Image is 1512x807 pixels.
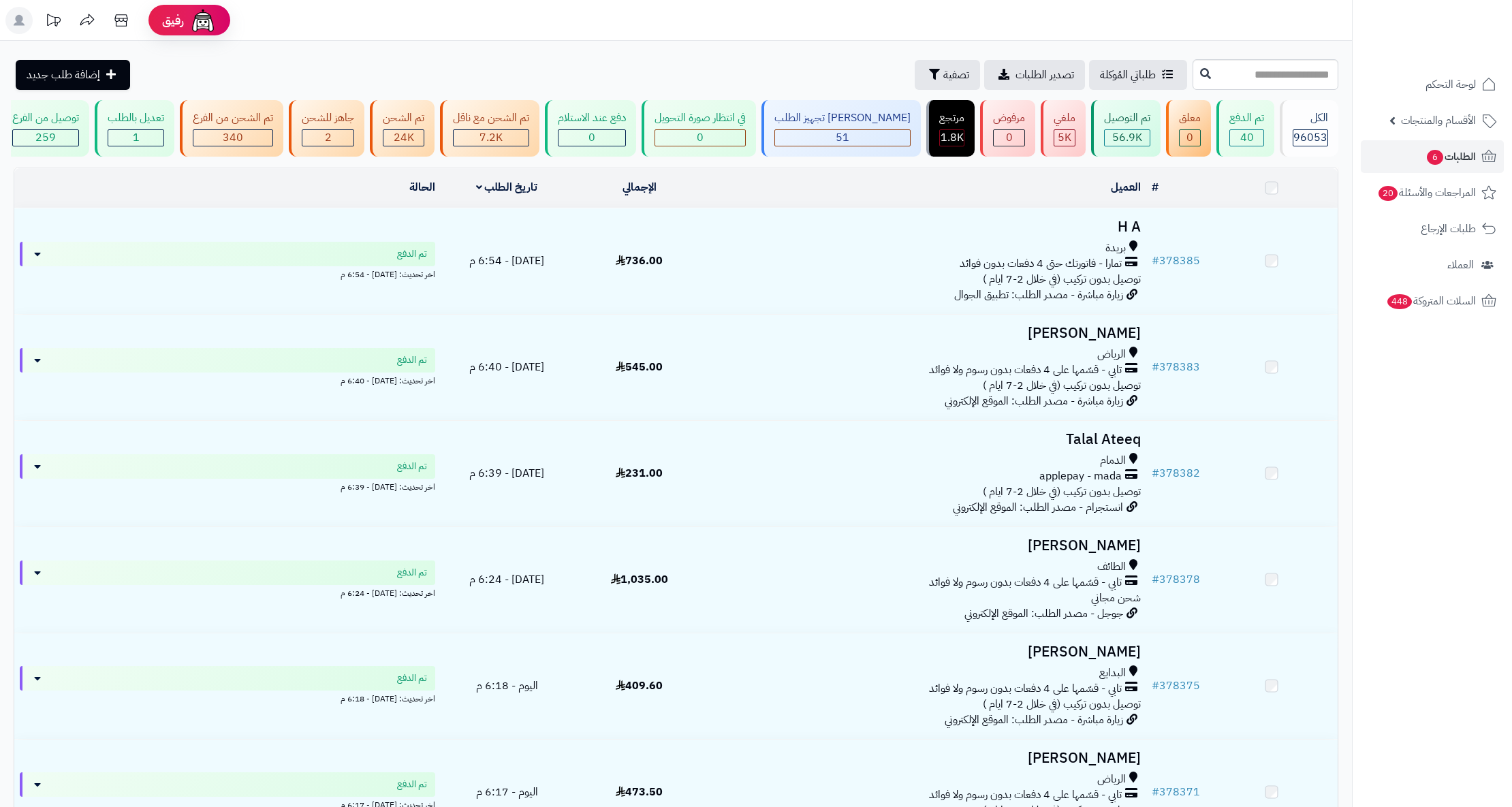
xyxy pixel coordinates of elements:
[984,60,1085,90] a: تصدير الطلبات
[27,67,100,83] span: إضافة طلب جديد
[611,571,668,588] span: 1,035.00
[1039,469,1122,484] span: applepay - mada
[189,7,217,34] img: ai-face.png
[655,130,745,146] div: 0
[1361,249,1504,281] a: العملاء
[1152,253,1200,269] a: #378385
[162,12,184,29] span: رفيق
[469,253,544,269] span: [DATE] - 6:54 م
[1152,253,1159,269] span: #
[20,691,435,705] div: اخر تحديث: [DATE] - 6:18 م
[1152,465,1200,481] a: #378382
[1058,129,1071,146] span: 5K
[1088,100,1163,157] a: تم التوصيل 56.9K
[1361,285,1504,317] a: السلات المتروكة448
[616,678,663,694] span: 409.60
[711,326,1141,341] h3: [PERSON_NAME]
[759,100,924,157] a: [PERSON_NAME] تجهيز الطلب 51
[1361,212,1504,245] a: طلبات الإرجاع
[1097,347,1126,362] span: الرياض
[1377,183,1476,202] span: المراجعات والأسئلة
[711,538,1141,554] h3: [PERSON_NAME]
[454,130,529,146] div: 7222
[469,359,544,375] span: [DATE] - 6:40 م
[1104,110,1150,126] div: تم التوصيل
[1421,219,1476,238] span: طلبات الإرجاع
[1006,129,1013,146] span: 0
[1091,590,1141,606] span: شحن مجاني
[1293,129,1327,146] span: 96053
[479,129,503,146] span: 7.2K
[476,179,538,195] a: تاريخ الطلب
[588,129,595,146] span: 0
[1214,100,1277,157] a: تم الدفع 40
[397,247,427,261] span: تم الدفع
[655,110,746,126] div: في انتظار صورة التحويل
[20,479,435,493] div: اخر تحديث: [DATE] - 6:39 م
[929,362,1122,378] span: تابي - قسّمها على 4 دفعات بدون رسوم ولا فوائد
[977,100,1038,157] a: مرفوض 0
[302,130,353,146] div: 2
[1111,179,1141,195] a: العميل
[193,130,272,146] div: 340
[1152,465,1159,481] span: #
[616,784,663,800] span: 473.50
[1229,110,1264,126] div: تم الدفع
[1152,678,1159,694] span: #
[394,129,414,146] span: 24K
[983,484,1141,500] span: توصيل بدون تركيب (في خلال 2-7 ايام )
[929,681,1122,697] span: تابي - قسّمها على 4 دفعات بدون رسوم ولا فوائد
[1105,130,1150,146] div: 56909
[941,129,964,146] span: 1.8K
[133,129,140,146] span: 1
[20,585,435,599] div: اخر تحديث: [DATE] - 6:24 م
[711,432,1141,447] h3: Talal Ateeq
[1361,140,1504,173] a: الطلبات6
[616,359,663,375] span: 545.00
[1152,571,1159,588] span: #
[223,129,243,146] span: 340
[1163,100,1214,157] a: معلق 0
[697,129,704,146] span: 0
[983,271,1141,287] span: توصيل بدون تركيب (في خلال 2-7 ايام )
[711,219,1141,235] h3: H A
[1361,176,1504,209] a: المراجعات والأسئلة20
[397,778,427,791] span: تم الدفع
[774,110,911,126] div: [PERSON_NAME] تجهيز الطلب
[1054,130,1075,146] div: 4993
[13,130,78,146] div: 259
[639,100,759,157] a: في انتظار صورة التحويل 0
[20,266,435,281] div: اخر تحديث: [DATE] - 6:54 م
[397,566,427,580] span: تم الدفع
[1100,453,1126,469] span: الدمام
[397,671,427,685] span: تم الدفع
[1419,10,1499,39] img: logo-2.png
[929,575,1122,590] span: تابي - قسّمها على 4 دفعات بدون رسوم ولا فوائد
[616,465,663,481] span: 231.00
[1152,784,1159,800] span: #
[1361,68,1504,101] a: لوحة التحكم
[558,130,625,146] div: 0
[558,110,626,126] div: دفع عند الاستلام
[469,465,544,481] span: [DATE] - 6:39 م
[940,130,964,146] div: 1834
[993,110,1025,126] div: مرفوض
[1015,67,1074,83] span: تصدير الطلبات
[1180,130,1200,146] div: 0
[383,130,424,146] div: 24030
[623,179,657,195] a: الإجمالي
[954,287,1123,303] span: زيارة مباشرة - مصدر الطلب: تطبيق الجوال
[1230,130,1263,146] div: 40
[35,129,56,146] span: 259
[1099,665,1126,681] span: البدايع
[1277,100,1341,157] a: الكل96053
[453,110,529,126] div: تم الشحن مع ناقل
[1293,110,1328,126] div: الكل
[964,605,1123,622] span: جوجل - مصدر الطلب: الموقع الإلكتروني
[1426,147,1476,166] span: الطلبات
[1152,359,1200,375] a: #378383
[108,130,163,146] div: 1
[286,100,367,157] a: جاهز للشحن 2
[476,784,538,800] span: اليوم - 6:17 م
[1100,67,1156,83] span: طلباتي المُوكلة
